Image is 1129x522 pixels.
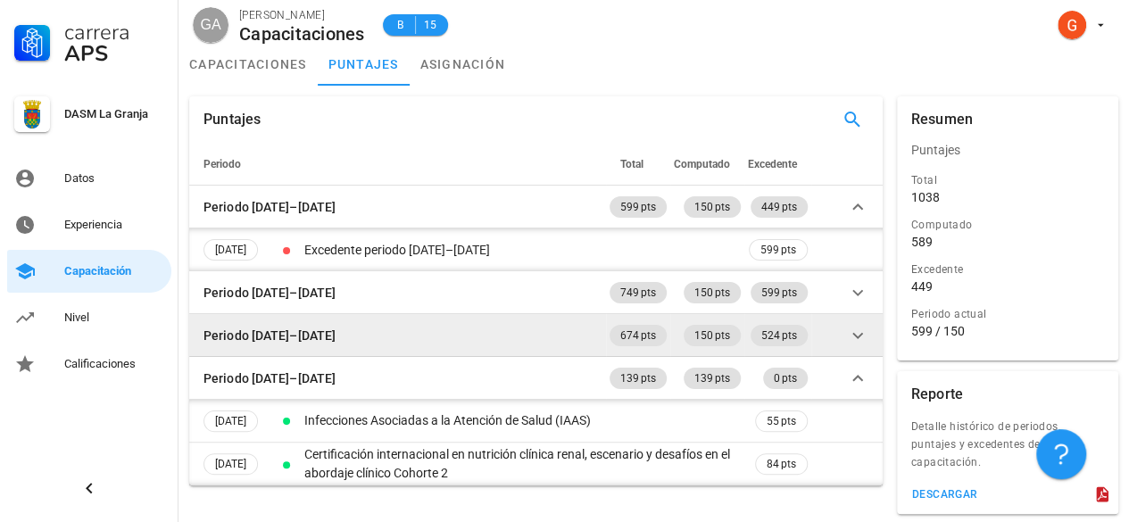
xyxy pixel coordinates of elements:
[606,143,670,186] th: Total
[911,323,1104,339] div: 599 / 150
[761,282,797,303] span: 599 pts
[239,6,365,24] div: [PERSON_NAME]
[620,325,656,346] span: 674 pts
[694,368,730,389] span: 139 pts
[897,128,1118,171] div: Puntajes
[767,412,796,430] span: 55 pts
[64,21,164,43] div: Carrera
[7,203,171,246] a: Experiencia
[318,43,410,86] a: puntajes
[911,305,1104,323] div: Periodo actual
[301,400,751,443] td: Infecciones Asociadas a la Atención de Salud (IAAS)
[670,143,744,186] th: Computado
[239,24,365,44] div: Capacitaciones
[423,16,437,34] span: 15
[7,296,171,339] a: Nivel
[694,196,730,218] span: 150 pts
[7,343,171,385] a: Calificaciones
[897,418,1118,482] div: Detalle histórico de periodos, puntajes y excedentes de capacitación.
[911,234,933,250] div: 589
[64,311,164,325] div: Nivel
[674,158,730,170] span: Computado
[904,482,985,507] button: descargar
[744,143,811,186] th: Excedente
[203,96,261,143] div: Puntajes
[189,143,606,186] th: Periodo
[193,7,228,43] div: avatar
[761,325,797,346] span: 524 pts
[1058,11,1086,39] div: avatar
[215,454,246,474] span: [DATE]
[767,455,796,473] span: 84 pts
[911,171,1104,189] div: Total
[301,443,751,485] td: Certificación internacional en nutrición clínica renal, escenario y desafíos en el abordaje clíni...
[64,218,164,232] div: Experiencia
[911,278,933,294] div: 449
[620,282,656,303] span: 749 pts
[178,43,318,86] a: capacitaciones
[694,282,730,303] span: 150 pts
[301,228,745,271] td: Excedente periodo [DATE]–[DATE]
[200,7,220,43] span: GA
[748,158,797,170] span: Excedente
[7,250,171,293] a: Capacitación
[911,488,978,501] div: descargar
[761,196,797,218] span: 449 pts
[911,189,940,205] div: 1038
[694,325,730,346] span: 150 pts
[64,357,164,371] div: Calificaciones
[64,171,164,186] div: Datos
[203,283,336,302] div: Periodo [DATE]–[DATE]
[64,107,164,121] div: DASM La Granja
[620,196,656,218] span: 599 pts
[215,240,246,260] span: [DATE]
[203,369,336,388] div: Periodo [DATE]–[DATE]
[911,96,973,143] div: Resumen
[410,43,517,86] a: asignación
[203,326,336,345] div: Periodo [DATE]–[DATE]
[911,371,963,418] div: Reporte
[64,43,164,64] div: APS
[215,411,246,431] span: [DATE]
[760,240,796,260] span: 599 pts
[203,158,241,170] span: Periodo
[394,16,408,34] span: B
[7,157,171,200] a: Datos
[911,216,1104,234] div: Computado
[203,197,336,217] div: Periodo [DATE]–[DATE]
[774,368,797,389] span: 0 pts
[64,264,164,278] div: Capacitación
[620,158,643,170] span: Total
[911,261,1104,278] div: Excedente
[620,368,656,389] span: 139 pts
